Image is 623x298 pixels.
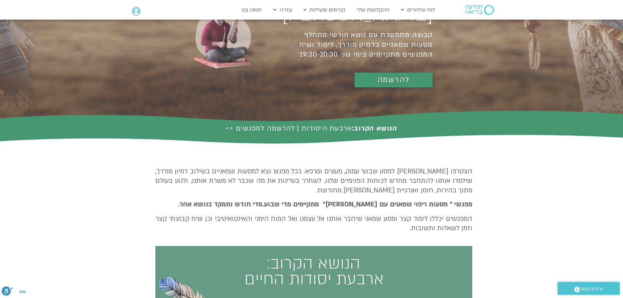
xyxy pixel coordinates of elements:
a: הנושא הקרוב:ארבעת היסודות | להרשמה למפגשים >> [226,124,397,133]
h3: הנושא הקרוב: ארבעת יסודות החיים [159,256,469,287]
b: מדי חודש נתמקד בנושא אחר. [178,200,262,209]
a: תמכו בנו [238,4,265,16]
span: המפגשים יכללו לימוד קצר ומסע שמאני שיחבר אותנו אל עצמנו ואל המוח הימני והאינטואיטיבי וכן שיח קבוצ... [155,214,472,233]
span: להרשמה [377,76,410,84]
b: הנושא הקרוב: [352,124,397,133]
a: ההקלטות שלי [354,4,393,16]
span: הצטרפו [PERSON_NAME] למסע שבועי עמוק, מעצים ומרפא. בכל מפגש נצא למסעות שמאניים בשילוב דמיון מודרך... [155,167,472,195]
a: יצירת קשר [558,282,620,295]
a: להרשמה [355,73,433,87]
a: קורסים ופעילות [300,4,349,16]
a: עזרה [270,4,295,16]
span: יצירת קשר [580,285,603,293]
a: לוח שידורים [398,4,438,16]
h1: קבוצה מתמשכת עם נושא חודשי מתחלף מסעות שמאניים בדמיון מודרך, לימוד ושיח המפגשים מתקיימים בימי שני... [265,30,432,60]
b: מפגשי ״ מסעות ריפוי שמאנים עם [PERSON_NAME]״ מתקיימים מדי שבוע. [262,200,472,209]
img: תודעה בריאה [465,5,494,15]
